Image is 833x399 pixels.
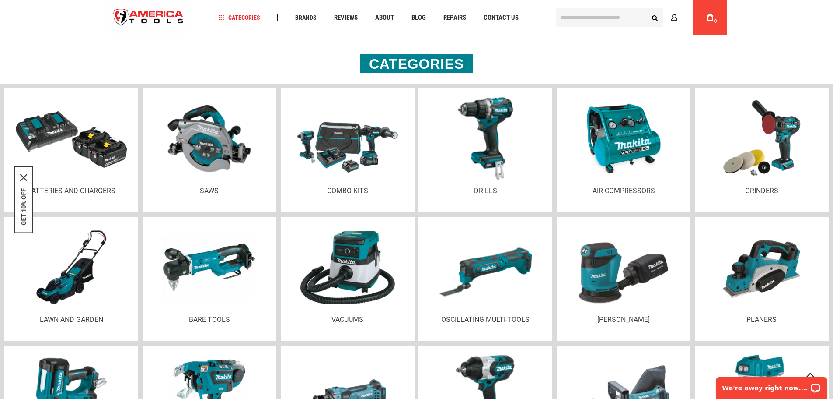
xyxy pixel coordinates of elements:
img: Saws [167,97,251,180]
p: Bare tools [151,315,268,324]
img: Combo KITS [297,102,398,175]
a: Bare tools Bare tools [143,217,276,341]
a: Contact Us [480,12,523,24]
img: America Tools [106,1,191,34]
button: Close [20,174,27,181]
p: Batteries and chargers [13,187,129,195]
img: Batteries and chargers [15,109,127,168]
span: Brands [295,14,317,21]
h2: Categories [360,54,473,73]
span: Categories [218,14,260,21]
a: Grinders Grinders [695,88,829,212]
a: Drills Drills [418,88,552,212]
a: Saws Saws [143,88,276,212]
img: Grinders [723,100,801,177]
p: Planers [704,315,820,324]
img: Sanders [579,228,669,307]
img: Planers [723,230,800,304]
span: Repairs [443,14,466,21]
p: Vacuums [289,315,406,324]
a: Air compressors Air compressors [557,88,690,212]
img: Air compressors [587,102,661,176]
img: Drills [443,97,528,180]
img: Oscillating Multi-tools [439,226,532,309]
a: Combo KITS Combo KITS [281,88,415,212]
span: Contact Us [484,14,519,21]
p: Lawn and garden [13,315,129,324]
a: Lawn and garden Lawn and garden [4,217,138,341]
a: Oscillating Multi-tools Oscillating Multi-tools [418,217,552,341]
a: Sanders [PERSON_NAME] [557,217,690,341]
img: Bare tools [163,237,255,298]
a: store logo [106,1,191,34]
span: 0 [714,19,717,24]
p: Drills [427,187,544,195]
button: GET 10% OFF [20,188,27,225]
p: Air compressors [565,187,682,195]
p: Saws [151,187,268,195]
p: Grinders [704,187,820,195]
a: Vacuums Vacuums [281,217,415,341]
svg: close icon [20,174,27,181]
a: Blog [408,12,430,24]
a: Repairs [439,12,470,24]
a: About [371,12,398,24]
span: About [375,14,394,21]
a: Reviews [330,12,362,24]
img: Vacuums [300,231,395,304]
img: Lawn and garden [33,230,109,305]
span: Reviews [334,14,358,21]
p: [PERSON_NAME] [565,315,682,324]
p: Oscillating Multi-tools [427,315,544,324]
a: Categories [214,12,264,24]
button: Search [647,9,663,26]
iframe: LiveChat chat widget [710,371,833,399]
span: Blog [411,14,426,21]
p: Combo KITS [289,187,406,195]
a: Batteries and chargers Batteries and chargers [4,88,138,212]
a: Planers Planers [695,217,829,341]
a: Brands [291,12,321,24]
